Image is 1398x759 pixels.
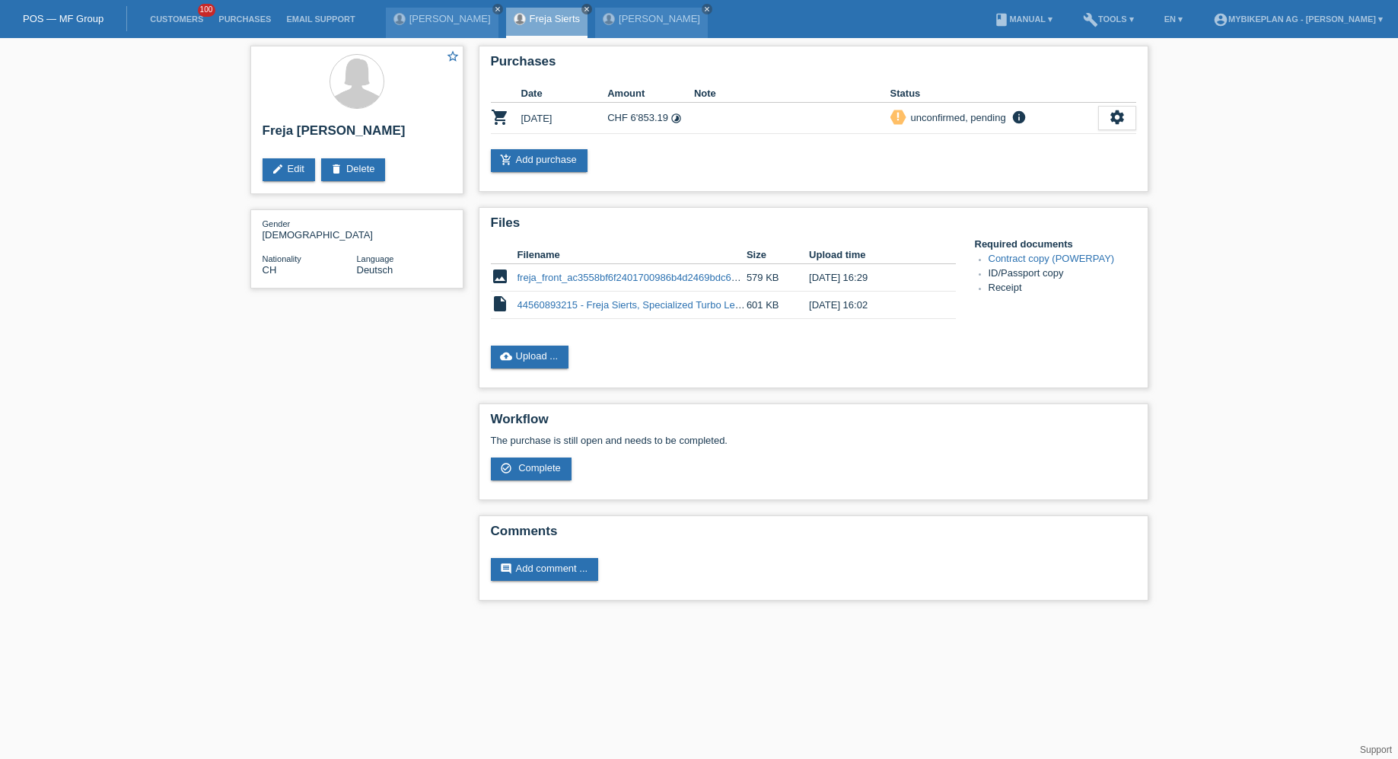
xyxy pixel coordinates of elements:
i: add_shopping_cart [500,154,512,166]
a: buildTools ▾ [1075,14,1142,24]
a: Customers [142,14,211,24]
td: 579 KB [747,264,809,292]
i: priority_high [893,111,903,122]
a: [PERSON_NAME] [409,13,491,24]
span: Nationality [263,254,301,263]
a: commentAdd comment ... [491,558,599,581]
i: Instalments (48 instalments) [670,113,682,124]
h2: Comments [491,524,1136,547]
i: POSP00028022 [491,108,509,126]
i: image [491,267,509,285]
th: Amount [607,85,694,103]
h2: Freja [PERSON_NAME] [263,123,451,146]
h2: Purchases [491,54,1136,77]
a: Support [1360,745,1392,755]
th: Size [747,246,809,264]
span: Language [357,254,394,263]
i: close [494,5,502,13]
i: delete [330,163,342,175]
h2: Files [491,215,1136,238]
a: [PERSON_NAME] [619,13,700,24]
li: ID/Passport copy [989,267,1136,282]
td: [DATE] 16:29 [809,264,934,292]
li: Receipt [989,282,1136,296]
a: close [702,4,712,14]
a: check_circle_outline Complete [491,458,572,480]
a: freja_front_ac3558bf6f2401700986b4d2469bdc61.jpg [517,272,753,283]
i: star_border [446,49,460,63]
th: Date [521,85,608,103]
th: Note [694,85,890,103]
p: The purchase is still open and needs to be completed. [491,435,1136,446]
a: bookManual ▾ [986,14,1060,24]
a: cloud_uploadUpload ... [491,346,569,368]
span: Deutsch [357,264,393,276]
i: build [1083,12,1098,27]
span: Switzerland [263,264,277,276]
a: account_circleMybikeplan AG - [PERSON_NAME] ▾ [1205,14,1390,24]
td: [DATE] [521,103,608,134]
a: Contract copy (POWERPAY) [989,253,1115,264]
a: Purchases [211,14,279,24]
span: Gender [263,219,291,228]
a: Freja Sierts [530,13,580,24]
a: close [581,4,592,14]
a: POS — MF Group [23,13,103,24]
i: info [1010,110,1028,125]
a: EN ▾ [1157,14,1190,24]
th: Status [890,85,1098,103]
i: check_circle_outline [500,462,512,474]
span: Complete [518,462,561,474]
i: cloud_upload [500,350,512,362]
th: Upload time [809,246,934,264]
i: edit [272,163,284,175]
i: close [583,5,591,13]
i: account_circle [1213,12,1228,27]
a: 44560893215 - Freja Sierts, Specialized Turbo Levo 4 Comp Alloy.pdf [517,299,823,311]
td: CHF 6'853.19 [607,103,694,134]
h2: Workflow [491,412,1136,435]
a: Email Support [279,14,362,24]
i: comment [500,563,512,575]
span: 100 [198,4,216,17]
i: settings [1109,109,1126,126]
a: deleteDelete [321,158,386,181]
div: unconfirmed, pending [906,110,1006,126]
td: 601 KB [747,292,809,319]
i: insert_drive_file [491,295,509,313]
a: close [492,4,503,14]
a: editEdit [263,158,315,181]
td: [DATE] 16:02 [809,292,934,319]
a: add_shopping_cartAdd purchase [491,149,588,172]
i: close [703,5,711,13]
h4: Required documents [975,238,1136,250]
a: star_border [446,49,460,65]
i: book [994,12,1009,27]
th: Filename [517,246,747,264]
div: [DEMOGRAPHIC_DATA] [263,218,357,241]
